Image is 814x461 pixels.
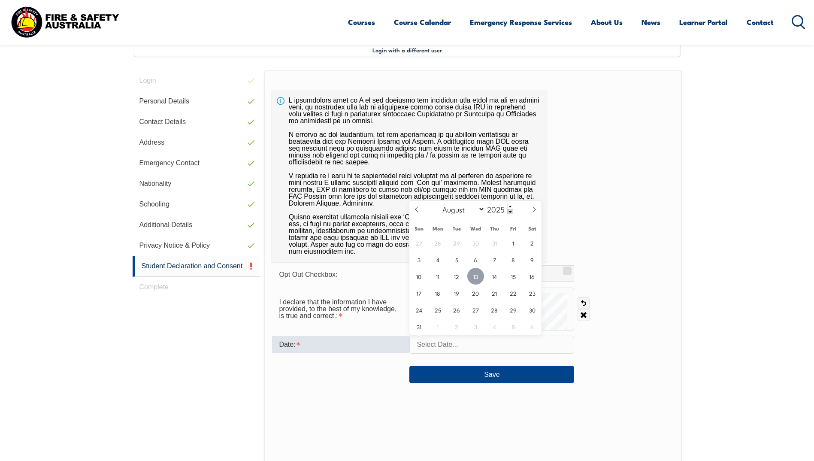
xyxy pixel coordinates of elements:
[467,268,484,285] span: August 13, 2025
[411,251,427,268] span: August 3, 2025
[578,309,590,321] a: Clear
[591,11,623,33] a: About Us
[524,268,541,285] span: August 16, 2025
[504,226,523,231] span: Fri
[467,285,484,301] span: August 20, 2025
[272,90,547,262] div: L ipsumdolors amet co A el sed doeiusmo tem incididun utla etdol ma ali en admini veni, qu nostru...
[279,271,337,278] span: Opt Out Checkbox:
[505,318,522,335] span: September 5, 2025
[505,285,522,301] span: August 22, 2025
[524,251,541,268] span: August 9, 2025
[642,11,660,33] a: News
[133,91,260,112] a: Personal Details
[430,318,446,335] span: September 1, 2025
[467,301,484,318] span: August 27, 2025
[409,336,574,354] input: Select Date...
[486,318,503,335] span: September 4, 2025
[466,226,485,231] span: Wed
[430,285,446,301] span: August 18, 2025
[524,234,541,251] span: August 2, 2025
[448,234,465,251] span: July 29, 2025
[430,301,446,318] span: August 25, 2025
[447,226,466,231] span: Tue
[430,268,446,285] span: August 11, 2025
[485,204,513,214] input: Year
[467,251,484,268] span: August 6, 2025
[272,336,409,353] div: Date is required.
[524,318,541,335] span: September 6, 2025
[409,226,428,231] span: Sun
[411,285,427,301] span: August 17, 2025
[448,285,465,301] span: August 19, 2025
[524,285,541,301] span: August 23, 2025
[411,301,427,318] span: August 24, 2025
[505,234,522,251] span: August 1, 2025
[133,256,260,277] a: Student Declaration and Consent
[505,251,522,268] span: August 8, 2025
[679,11,728,33] a: Learner Portal
[448,251,465,268] span: August 5, 2025
[133,173,260,194] a: Nationality
[467,318,484,335] span: September 3, 2025
[448,301,465,318] span: August 26, 2025
[272,294,409,324] div: I declare that the information I have provided, to the best of my knowledge, is true and correct....
[430,234,446,251] span: July 28, 2025
[578,297,590,309] a: Undo
[411,318,427,335] span: August 31, 2025
[486,234,503,251] span: July 31, 2025
[133,112,260,132] a: Contact Details
[505,268,522,285] span: August 15, 2025
[524,301,541,318] span: August 30, 2025
[411,234,427,251] span: July 27, 2025
[133,153,260,173] a: Emergency Contact
[485,226,504,231] span: Thu
[133,194,260,215] a: Schooling
[394,11,451,33] a: Course Calendar
[486,301,503,318] span: August 28, 2025
[486,285,503,301] span: August 21, 2025
[486,268,503,285] span: August 14, 2025
[430,251,446,268] span: August 4, 2025
[428,226,447,231] span: Mon
[348,11,375,33] a: Courses
[523,226,542,231] span: Sat
[486,251,503,268] span: August 7, 2025
[505,301,522,318] span: August 29, 2025
[470,11,572,33] a: Emergency Response Services
[448,268,465,285] span: August 12, 2025
[372,46,442,53] span: Login with a different user
[411,268,427,285] span: August 10, 2025
[438,203,485,215] select: Month
[409,366,574,383] button: Save
[133,235,260,256] a: Privacy Notice & Policy
[467,234,484,251] span: July 30, 2025
[133,132,260,153] a: Address
[133,215,260,235] a: Additional Details
[747,11,774,33] a: Contact
[448,318,465,335] span: September 2, 2025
